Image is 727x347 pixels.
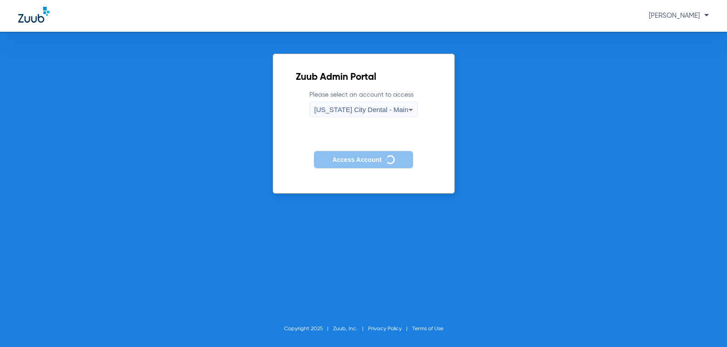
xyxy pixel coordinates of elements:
li: Copyright 2025 [284,324,333,333]
iframe: Chat Widget [682,303,727,347]
a: Terms of Use [412,326,443,332]
h2: Zuub Admin Portal [296,73,432,82]
li: Zuub, Inc. [333,324,368,333]
span: [US_STATE] City Dental - Main [314,106,408,113]
span: Access Account [332,156,381,163]
button: Access Account [314,151,413,169]
img: Zuub Logo [18,7,50,23]
span: [PERSON_NAME] [649,12,709,19]
a: Privacy Policy [368,326,402,332]
label: Please select an account to access [309,90,418,117]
